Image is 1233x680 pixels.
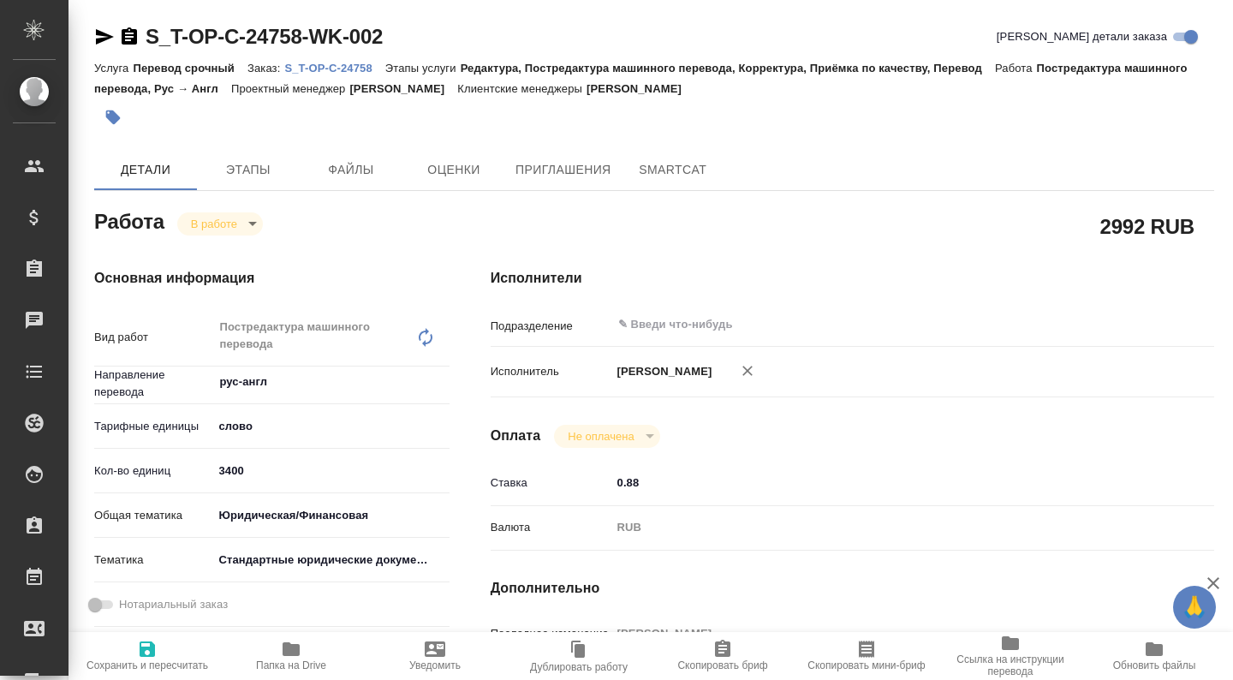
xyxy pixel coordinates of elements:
[212,412,450,441] div: слово
[207,159,289,181] span: Этапы
[507,632,651,680] button: Дублировать работу
[677,659,767,671] span: Скопировать бриф
[563,429,639,444] button: Не оплачена
[94,27,115,47] button: Скопировать ссылку для ЯМессенджера
[491,474,611,492] p: Ставка
[94,418,212,435] p: Тарифные единицы
[349,82,457,95] p: [PERSON_NAME]
[611,513,1154,542] div: RUB
[995,62,1037,75] p: Работа
[938,632,1082,680] button: Ссылка на инструкции перевода
[363,632,507,680] button: Уведомить
[94,462,212,480] p: Кол-во единиц
[94,329,212,346] p: Вид работ
[491,426,541,446] h4: Оплата
[409,659,461,671] span: Уведомить
[530,661,628,673] span: Дублировать работу
[86,659,208,671] span: Сохранить и пересчитать
[587,82,694,95] p: [PERSON_NAME]
[515,159,611,181] span: Приглашения
[94,205,164,236] h2: Работа
[795,632,938,680] button: Скопировать мини-бриф
[1180,589,1209,625] span: 🙏
[284,60,384,75] a: S_T-OP-C-24758
[94,98,132,136] button: Добавить тэг
[385,62,461,75] p: Этапы услуги
[212,501,450,530] div: Юридическая/Финансовая
[1082,632,1226,680] button: Обновить файлы
[219,632,363,680] button: Папка на Drive
[554,425,659,448] div: В работе
[1113,659,1196,671] span: Обновить файлы
[491,519,611,536] p: Валюта
[75,632,219,680] button: Сохранить и пересчитать
[119,27,140,47] button: Скопировать ссылку
[611,621,1154,646] input: Пустое поле
[212,546,450,575] div: Стандартные юридические документы, договоры, уставы
[632,159,714,181] span: SmartCat
[491,578,1214,599] h4: Дополнительно
[611,363,712,380] p: [PERSON_NAME]
[1173,586,1216,629] button: 🙏
[949,653,1072,677] span: Ссылка на инструкции перевода
[119,596,228,613] span: Нотариальный заказ
[310,159,392,181] span: Файлы
[94,507,212,524] p: Общая тематика
[247,62,284,75] p: Заказ:
[413,159,495,181] span: Оценки
[186,217,242,231] button: В работе
[1100,212,1194,241] h2: 2992 RUB
[94,367,212,401] p: Направление перевода
[491,363,611,380] p: Исполнитель
[651,632,795,680] button: Скопировать бриф
[231,82,349,95] p: Проектный менеджер
[104,159,187,181] span: Детали
[440,380,444,384] button: Open
[729,352,766,390] button: Удалить исполнителя
[94,552,212,569] p: Тематика
[997,28,1167,45] span: [PERSON_NAME] детали заказа
[807,659,925,671] span: Скопировать мини-бриф
[177,212,263,236] div: В работе
[256,659,326,671] span: Папка на Drive
[212,458,450,483] input: ✎ Введи что-нибудь
[94,268,422,289] h4: Основная информация
[616,314,1092,335] input: ✎ Введи что-нибудь
[146,25,383,48] a: S_T-OP-C-24758-WK-002
[491,268,1214,289] h4: Исполнители
[284,62,384,75] p: S_T-OP-C-24758
[1145,323,1148,326] button: Open
[611,470,1154,495] input: ✎ Введи что-нибудь
[457,82,587,95] p: Клиентские менеджеры
[461,62,995,75] p: Редактура, Постредактура машинного перевода, Корректура, Приёмка по качеству, Перевод
[133,62,247,75] p: Перевод срочный
[491,318,611,335] p: Подразделение
[94,62,133,75] p: Услуга
[491,625,611,642] p: Последнее изменение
